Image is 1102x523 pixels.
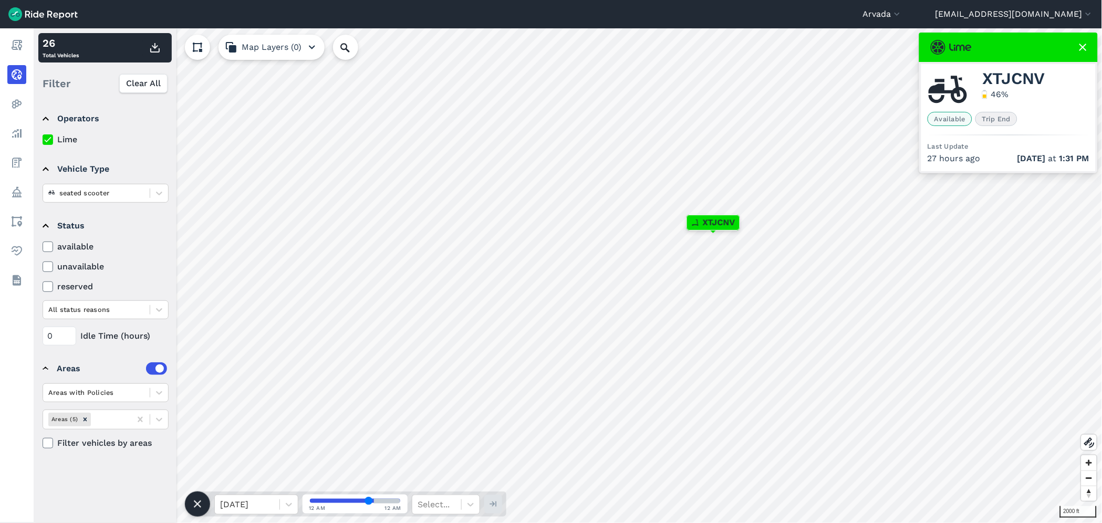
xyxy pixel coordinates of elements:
div: 26 [43,35,79,51]
span: 1:31 PM [1059,153,1089,163]
span: Available [928,112,972,126]
label: reserved [43,280,169,293]
img: Ride Report [8,7,78,21]
a: Heatmaps [7,95,26,113]
a: Health [7,242,26,260]
div: Areas (5) [48,413,79,426]
div: Idle Time (hours) [43,327,169,346]
summary: Areas [43,354,167,383]
button: Map Layers (0) [219,35,325,60]
a: Policy [7,183,26,202]
label: Filter vehicles by areas [43,437,169,449]
div: Remove Areas (5) [79,413,91,426]
a: Areas [7,212,26,231]
div: Filter [38,67,172,100]
summary: Vehicle Type [43,154,167,184]
a: Fees [7,153,26,172]
summary: Operators [43,104,167,133]
label: unavailable [43,260,169,273]
button: [EMAIL_ADDRESS][DOMAIN_NAME] [935,8,1094,20]
button: Zoom in [1082,455,1097,470]
label: available [43,240,169,253]
button: Reset bearing to north [1082,486,1097,501]
summary: Status [43,211,167,240]
span: at [1017,152,1089,165]
a: Analyze [7,124,26,143]
span: Clear All [126,77,161,90]
div: 27 hours ago [928,152,1089,165]
input: Search Location or Vehicles [333,35,375,60]
span: XTJCNV [703,216,735,229]
img: Lime seated scooter [928,75,968,103]
label: Lime [43,133,169,146]
button: Zoom out [1082,470,1097,486]
a: Realtime [7,65,26,84]
span: Last Update [928,142,969,150]
span: XTJCNV [982,72,1045,85]
span: 12 AM [385,504,402,512]
a: Report [7,36,26,55]
div: Areas [57,362,167,375]
span: Trip End [975,112,1017,126]
img: Lime [931,40,972,55]
span: 12 AM [309,504,326,512]
a: Datasets [7,271,26,290]
button: Clear All [119,74,168,93]
div: 46 % [991,88,1009,101]
div: Total Vehicles [43,35,79,60]
span: [DATE] [1017,153,1046,163]
button: Arvada [863,8,902,20]
div: 2000 ft [1060,506,1097,518]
